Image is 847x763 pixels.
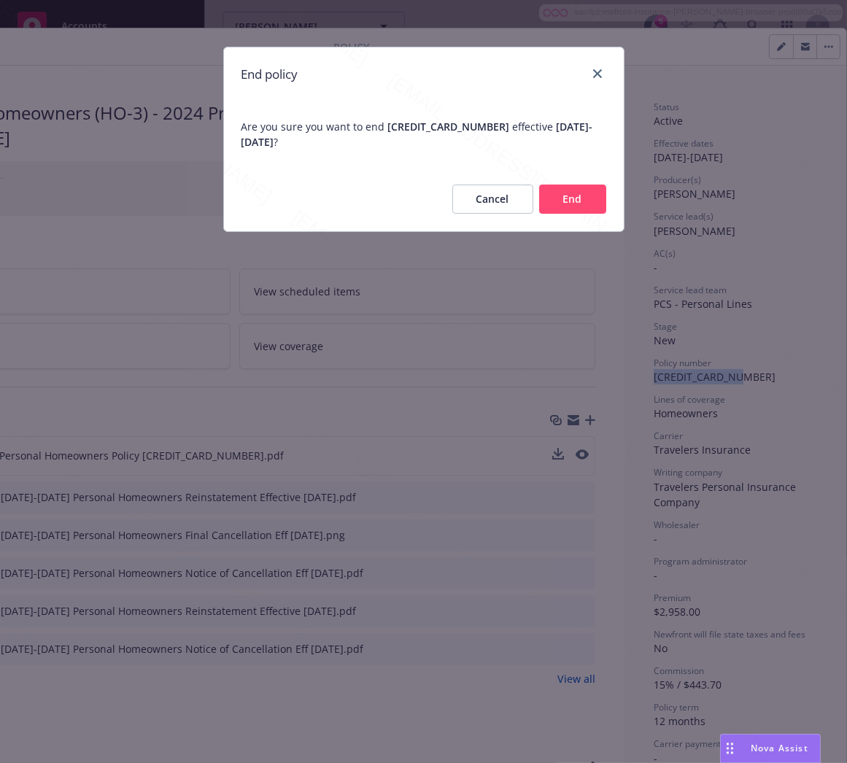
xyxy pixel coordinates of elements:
[388,120,510,133] span: [CREDIT_CARD_NUMBER]
[721,735,739,762] div: Drag to move
[241,65,298,84] h1: End policy
[751,742,808,754] span: Nova Assist
[452,185,533,214] button: Cancel
[224,101,624,167] span: Are you sure you want to end effective ?
[241,120,593,149] span: [DATE] - [DATE]
[720,734,821,763] button: Nova Assist
[589,65,606,82] a: close
[539,185,606,214] button: End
